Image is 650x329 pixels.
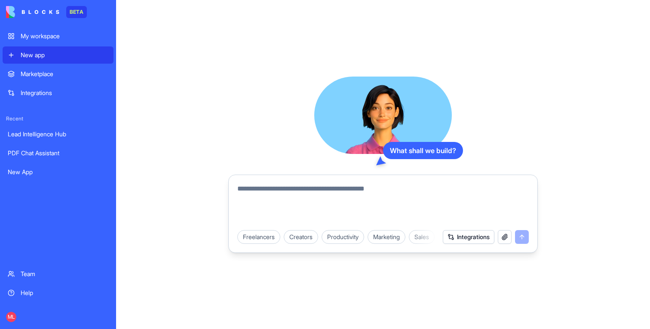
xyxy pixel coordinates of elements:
div: My workspace [21,32,108,40]
a: Lead Intelligence Hub [3,126,113,143]
a: My workspace [3,28,113,45]
div: New App [8,168,108,176]
div: Marketplace [21,70,108,78]
span: Recent [3,115,113,122]
div: What shall we build? [383,142,463,159]
a: Marketplace [3,65,113,83]
div: Marketing [368,230,405,244]
div: Productivity [322,230,364,244]
div: Creators [284,230,318,244]
div: Integrations [21,89,108,97]
div: Help [21,289,108,297]
a: New app [3,46,113,64]
div: New app [21,51,108,59]
a: New App [3,163,113,181]
div: Sales [409,230,435,244]
div: Lead Intelligence Hub [8,130,108,138]
a: Help [3,284,113,301]
div: Team [21,270,108,278]
a: Integrations [3,84,113,101]
a: PDF Chat Assistant [3,145,113,162]
span: ML [6,312,16,322]
div: BETA [66,6,87,18]
a: BETA [6,6,87,18]
div: PDF Chat Assistant [8,149,108,157]
div: Freelancers [237,230,280,244]
a: Team [3,265,113,283]
img: logo [6,6,59,18]
button: Integrations [443,230,494,244]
